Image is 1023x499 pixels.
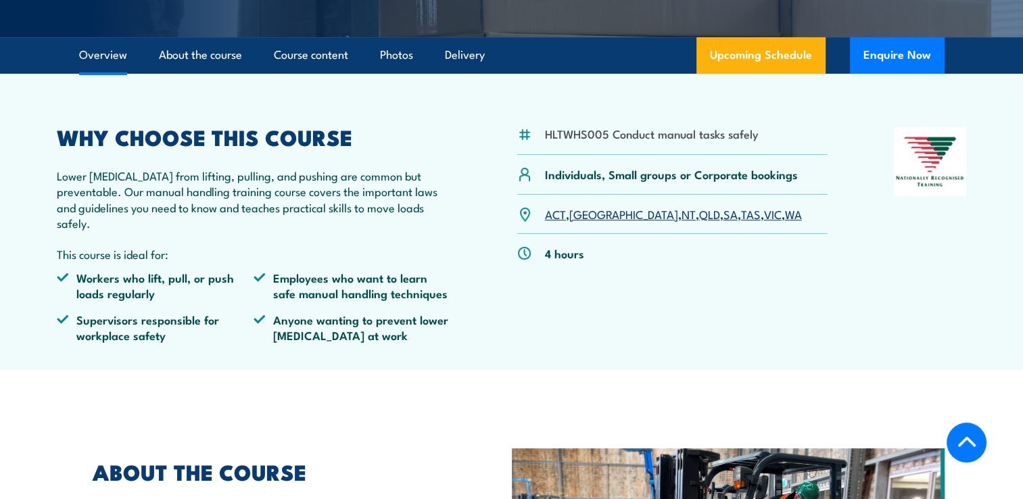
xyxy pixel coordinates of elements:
p: , , , , , , , [545,206,802,222]
p: Individuals, Small groups or Corporate bookings [545,166,798,182]
a: ACT [545,206,566,222]
a: QLD [699,206,720,222]
a: Course content [274,37,348,73]
li: Workers who lift, pull, or push loads regularly [57,270,254,302]
a: VIC [764,206,782,222]
p: This course is ideal for: [57,246,452,262]
a: Delivery [445,37,485,73]
a: About the course [159,37,242,73]
li: Employees who want to learn safe manual handling techniques [254,270,451,302]
p: 4 hours [545,245,584,261]
li: Supervisors responsible for workplace safety [57,312,254,343]
h2: ABOUT THE COURSE [93,462,450,481]
a: Overview [79,37,127,73]
img: Nationally Recognised Training logo. [894,127,967,196]
a: NT [682,206,696,222]
button: Enquire Now [850,37,945,74]
a: TAS [741,206,761,222]
a: SA [723,206,738,222]
a: [GEOGRAPHIC_DATA] [569,206,678,222]
a: WA [785,206,802,222]
li: Anyone wanting to prevent lower [MEDICAL_DATA] at work [254,312,451,343]
li: HLTWHS005 Conduct manual tasks safely [545,126,759,141]
a: Photos [380,37,413,73]
h2: WHY CHOOSE THIS COURSE [57,127,452,146]
p: Lower [MEDICAL_DATA] from lifting, pulling, and pushing are common but preventable. Our manual ha... [57,168,452,231]
a: Upcoming Schedule [696,37,826,74]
